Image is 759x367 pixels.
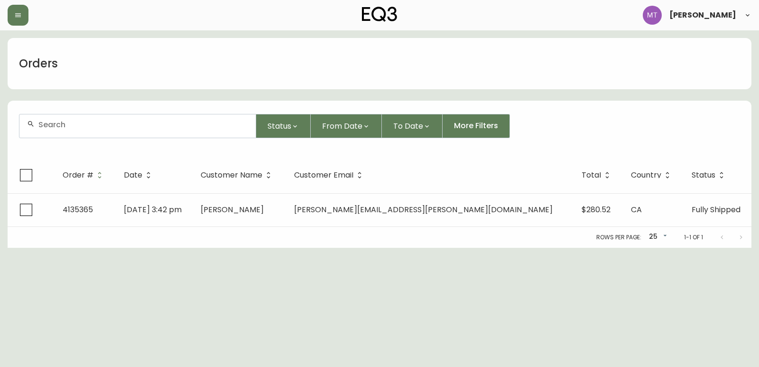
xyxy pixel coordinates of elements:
[669,11,736,19] span: [PERSON_NAME]
[294,204,553,215] span: [PERSON_NAME][EMAIL_ADDRESS][PERSON_NAME][DOMAIN_NAME]
[692,172,715,178] span: Status
[454,121,498,131] span: More Filters
[124,172,142,178] span: Date
[63,204,93,215] span: 4135365
[631,172,661,178] span: Country
[38,120,248,129] input: Search
[201,204,264,215] span: [PERSON_NAME]
[256,114,311,138] button: Status
[201,171,275,179] span: Customer Name
[582,204,611,215] span: $280.52
[382,114,443,138] button: To Date
[393,120,423,132] span: To Date
[294,172,353,178] span: Customer Email
[63,172,93,178] span: Order #
[294,171,366,179] span: Customer Email
[362,7,397,22] img: logo
[124,171,155,179] span: Date
[692,204,740,215] span: Fully Shipped
[124,204,182,215] span: [DATE] 3:42 pm
[645,229,669,245] div: 25
[19,56,58,72] h1: Orders
[596,233,641,242] p: Rows per page:
[201,172,262,178] span: Customer Name
[582,171,613,179] span: Total
[692,171,728,179] span: Status
[643,6,662,25] img: 397d82b7ede99da91c28605cdd79fceb
[684,233,703,242] p: 1-1 of 1
[631,204,642,215] span: CA
[443,114,510,138] button: More Filters
[631,171,674,179] span: Country
[322,120,362,132] span: From Date
[268,120,291,132] span: Status
[63,171,106,179] span: Order #
[311,114,382,138] button: From Date
[582,172,601,178] span: Total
